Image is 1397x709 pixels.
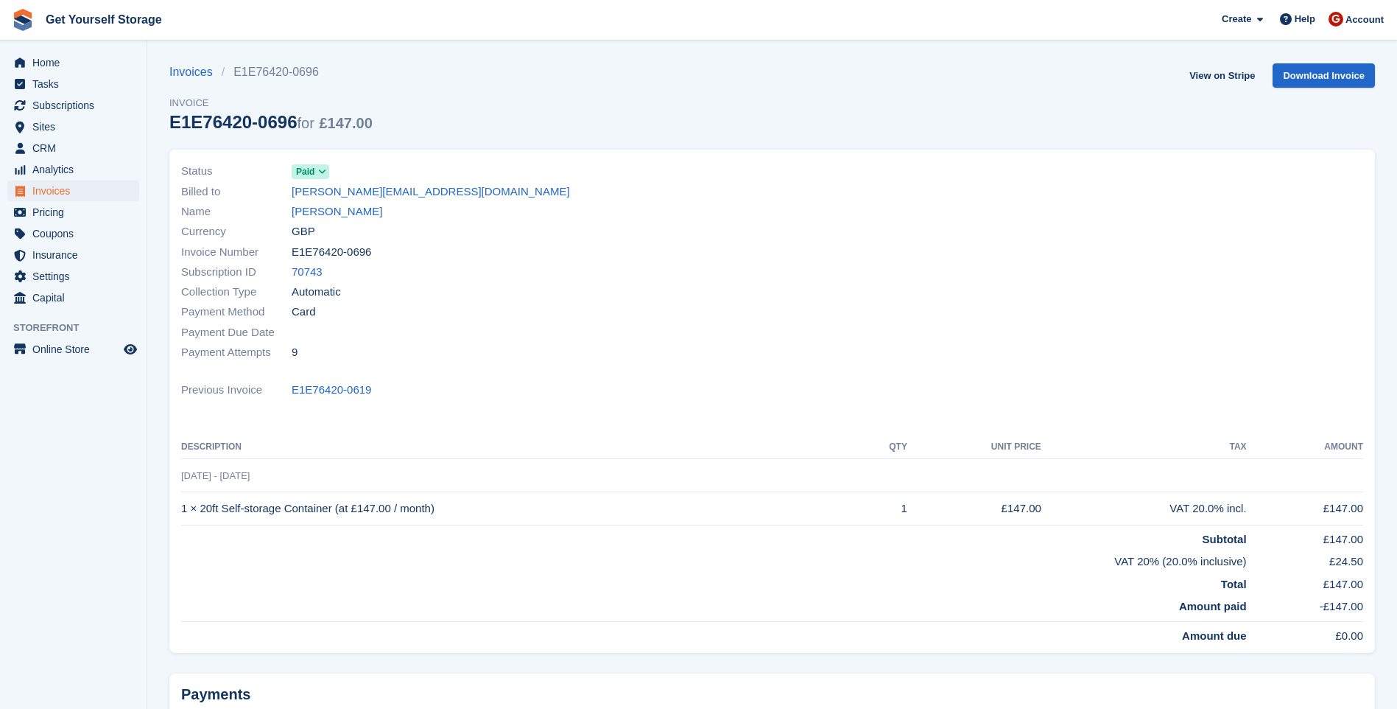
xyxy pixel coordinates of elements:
span: Storefront [13,321,147,335]
th: Amount [1247,436,1363,459]
a: menu [7,245,139,265]
span: Sites [32,116,121,137]
a: menu [7,202,139,223]
span: [DATE] - [DATE] [181,470,250,481]
a: Paid [292,163,329,180]
td: £147.00 [907,492,1041,525]
a: menu [7,116,139,137]
span: Account [1345,13,1384,27]
span: Status [181,163,292,180]
a: Invoices [169,63,222,81]
a: menu [7,159,139,180]
a: menu [7,95,139,116]
a: menu [7,181,139,201]
span: Paid [296,165,314,178]
td: £24.50 [1247,548,1363,570]
a: menu [7,266,139,287]
th: Tax [1041,436,1247,459]
span: 9 [292,344,298,361]
span: Subscription ID [181,264,292,281]
a: Download Invoice [1273,63,1375,88]
td: 1 [859,492,907,525]
a: [PERSON_NAME][EMAIL_ADDRESS][DOMAIN_NAME] [292,184,570,200]
img: stora-icon-8386f47178a22dfd0bd8f6a31ec36ba5ce8667c1dd55bd0f319d3a0aa187defe.svg [12,9,34,31]
span: Online Store [32,339,121,360]
span: Home [32,52,121,73]
span: Help [1295,12,1315,27]
span: Subscriptions [32,95,121,116]
a: Get Yourself Storage [40,7,168,32]
a: E1E76420-0619 [292,382,371,399]
span: Currency [181,223,292,240]
a: 70743 [292,264,323,281]
th: QTY [859,436,907,459]
a: Preview store [122,340,139,358]
span: Analytics [32,159,121,180]
span: GBP [292,223,315,240]
a: menu [7,52,139,73]
span: Automatic [292,284,341,301]
span: for [297,115,314,131]
span: Payment Due Date [181,324,292,341]
td: £147.00 [1247,525,1363,548]
span: £147.00 [320,115,373,131]
div: E1E76420-0696 [169,112,373,132]
a: menu [7,287,139,308]
a: menu [7,74,139,94]
span: Coupons [32,223,121,244]
td: VAT 20% (20.0% inclusive) [181,548,1247,570]
span: Settings [32,266,121,287]
span: Tasks [32,74,121,94]
span: Invoices [32,181,121,201]
strong: Subtotal [1203,533,1247,545]
span: Invoice [169,96,373,111]
span: Payment Method [181,304,292,321]
a: menu [7,339,139,360]
th: Unit Price [907,436,1041,459]
span: Card [292,304,316,321]
span: Capital [32,287,121,308]
h2: Payments [181,685,1363,704]
td: £147.00 [1247,570,1363,593]
td: 1 × 20ft Self-storage Container (at £147.00 / month) [181,492,859,525]
span: Previous Invoice [181,382,292,399]
span: Billed to [181,184,292,200]
span: Name [181,203,292,220]
span: Pricing [32,202,121,223]
img: James Brocklehurst [1329,12,1343,27]
th: Description [181,436,859,459]
span: E1E76420-0696 [292,244,371,261]
div: VAT 20.0% incl. [1041,500,1247,517]
span: Collection Type [181,284,292,301]
span: CRM [32,138,121,158]
strong: Amount due [1182,629,1247,642]
a: menu [7,223,139,244]
strong: Amount paid [1179,600,1247,612]
a: View on Stripe [1183,63,1261,88]
span: Invoice Number [181,244,292,261]
span: Create [1222,12,1251,27]
a: [PERSON_NAME] [292,203,382,220]
td: £0.00 [1247,621,1363,644]
nav: breadcrumbs [169,63,373,81]
span: Payment Attempts [181,344,292,361]
span: Insurance [32,245,121,265]
a: menu [7,138,139,158]
td: -£147.00 [1247,593,1363,621]
td: £147.00 [1247,492,1363,525]
strong: Total [1221,578,1247,590]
